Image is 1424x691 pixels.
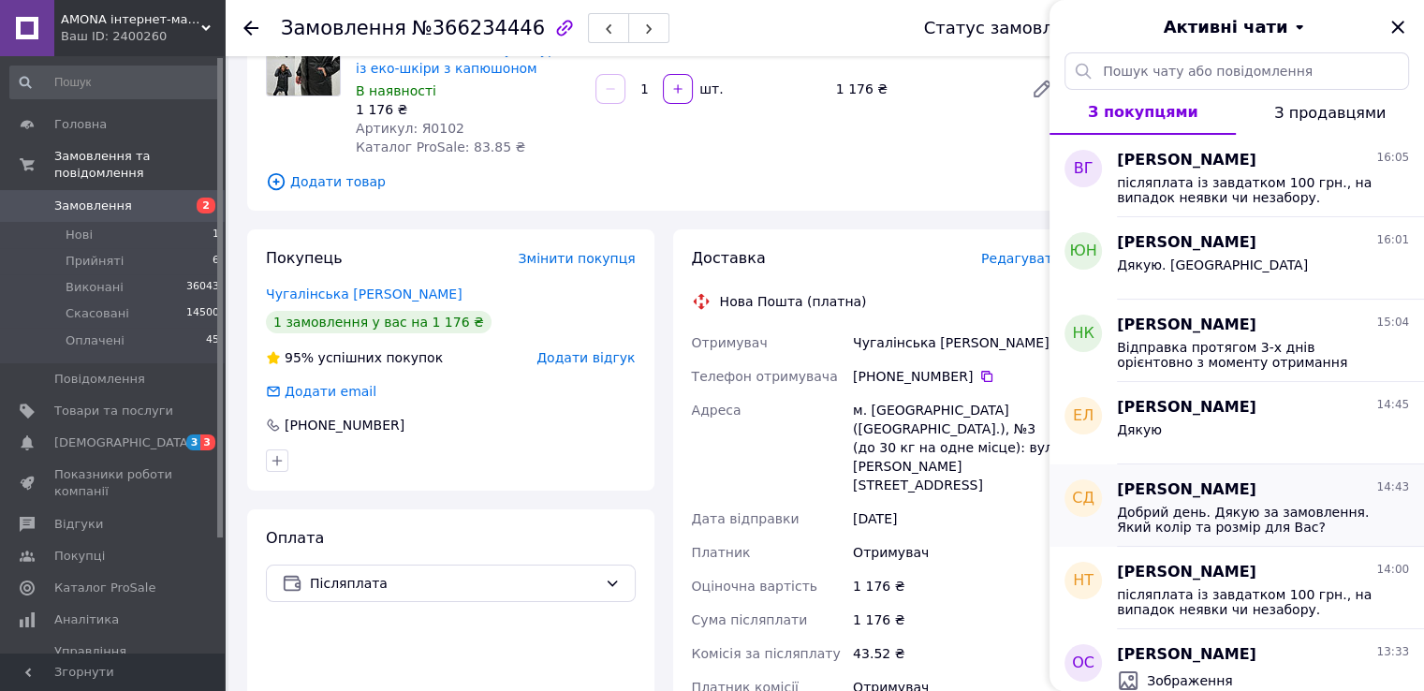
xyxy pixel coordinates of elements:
[266,171,1061,192] span: Додати товар
[1050,464,1424,547] button: СД[PERSON_NAME]14:43Добрий день. Дякую за замовлення. Який колір та розмір для Вас?
[849,603,1064,637] div: 1 176 ₴
[692,403,741,418] span: Адреса
[356,140,525,154] span: Каталог ProSale: 83.85 ₴
[66,305,129,322] span: Скасовані
[853,367,1061,386] div: [PHONE_NUMBER]
[1050,90,1236,135] button: З покупцями
[266,348,443,367] div: успішних покупок
[186,305,219,322] span: 14500
[1050,135,1424,217] button: ВГ[PERSON_NAME]16:05післяплата із завдатком 100 грн., на випадок неявки чи незабору. Надсилати Ва...
[283,416,406,434] div: [PHONE_NUMBER]
[1102,15,1372,39] button: Активні чати
[536,350,635,365] span: Додати відгук
[1069,241,1096,262] span: ЮН
[267,22,340,96] img: Тепла жіноча молодіжна об'ємна подовжена дута куртка із еко-шкіри з капюшоном
[1072,653,1094,674] span: ос
[200,434,215,450] span: 3
[1376,315,1409,331] span: 15:04
[1117,315,1256,336] span: [PERSON_NAME]
[1376,397,1409,413] span: 14:45
[266,529,324,547] span: Оплата
[1117,505,1383,535] span: Добрий день. Дякую за замовлення. Який колір та розмір для Вас?
[1387,16,1409,38] button: Закрити
[692,369,838,384] span: Телефон отримувача
[1074,158,1094,180] span: ВГ
[412,17,545,39] span: №366234446
[1117,150,1256,171] span: [PERSON_NAME]
[310,573,597,594] span: Післяплата
[695,80,725,98] div: шт.
[54,116,107,133] span: Головна
[197,198,215,213] span: 2
[849,393,1064,502] div: м. [GEOGRAPHIC_DATA] ([GEOGRAPHIC_DATA].), №3 (до 30 кг на одне місце): вул. [PERSON_NAME][STREET...
[266,311,492,333] div: 1 замовлення у вас на 1 176 ₴
[1163,15,1287,39] span: Активні чати
[715,292,872,311] div: Нова Пошта (платна)
[1073,405,1094,427] span: ЕЛ
[849,502,1064,536] div: [DATE]
[66,279,124,296] span: Виконані
[1117,479,1256,501] span: [PERSON_NAME]
[54,611,119,628] span: Аналітика
[9,66,221,99] input: Пошук
[54,466,173,500] span: Показники роботи компанії
[1050,547,1424,629] button: НТ[PERSON_NAME]14:00післяплата із завдатком 100 грн., на випадок неявки чи незабору. Надсилати Ва...
[692,249,766,267] span: Доставка
[206,332,219,349] span: 45
[1117,340,1383,370] span: Відправка протягом 3-х днів орієнтовно з моменту отримання повернення
[1064,52,1409,90] input: Пошук чату або повідомлення
[1376,479,1409,495] span: 14:43
[356,23,580,76] a: Тепла жіноча молодіжна об'ємна подовжена дута куртка із еко-шкіри з капюшоном
[186,434,201,450] span: 3
[1117,232,1256,254] span: [PERSON_NAME]
[66,227,93,243] span: Нові
[54,198,132,214] span: Замовлення
[54,580,155,596] span: Каталог ProSale
[66,332,125,349] span: Оплачені
[213,227,219,243] span: 1
[924,19,1096,37] div: Статус замовлення
[264,382,378,401] div: Додати email
[54,403,173,419] span: Товари та послуги
[1088,103,1198,121] span: З покупцями
[829,76,1016,102] div: 1 176 ₴
[1117,175,1383,205] span: післяплата із завдатком 100 грн., на випадок неявки чи незабору. Надсилати Вам реквізити?
[281,17,406,39] span: Замовлення
[1072,323,1094,345] span: НК
[61,11,201,28] span: AMONA інтернет-магазин модного одягу
[1147,671,1233,690] span: Зображення
[54,516,103,533] span: Відгуки
[1050,382,1424,464] button: ЕЛ[PERSON_NAME]14:45Дякую
[66,253,124,270] span: Прийняті
[186,279,219,296] span: 36043
[1376,644,1409,660] span: 13:33
[54,371,145,388] span: Повідомлення
[54,148,225,182] span: Замовлення та повідомлення
[266,249,343,267] span: Покупець
[1117,257,1308,272] span: Дякую. [GEOGRAPHIC_DATA]
[849,326,1064,360] div: Чугалінська [PERSON_NAME]
[1050,300,1424,382] button: НК[PERSON_NAME]15:04Відправка протягом 3-х днів орієнтовно з моменту отримання повернення
[1376,562,1409,578] span: 14:00
[356,83,436,98] span: В наявності
[213,253,219,270] span: 6
[1376,150,1409,166] span: 16:05
[1236,90,1424,135] button: З продавцями
[283,382,378,401] div: Додати email
[849,569,1064,603] div: 1 176 ₴
[54,643,173,677] span: Управління сайтом
[285,350,314,365] span: 95%
[356,121,464,136] span: Артикул: Я0102
[692,612,808,627] span: Сума післяплати
[356,100,580,119] div: 1 176 ₴
[1072,488,1094,509] span: СД
[1117,587,1383,617] span: післяплата із завдатком 100 грн., на випадок неявки чи незабору. Надсилати Вам реквізити?
[692,335,768,350] span: Отримувач
[692,646,841,661] span: Комісія за післяплату
[849,637,1064,670] div: 43.52 ₴
[1073,570,1094,592] span: НТ
[1050,217,1424,300] button: ЮН[PERSON_NAME]16:01Дякую. [GEOGRAPHIC_DATA]
[1117,644,1256,666] span: [PERSON_NAME]
[692,511,800,526] span: Дата відправки
[692,545,751,560] span: Платник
